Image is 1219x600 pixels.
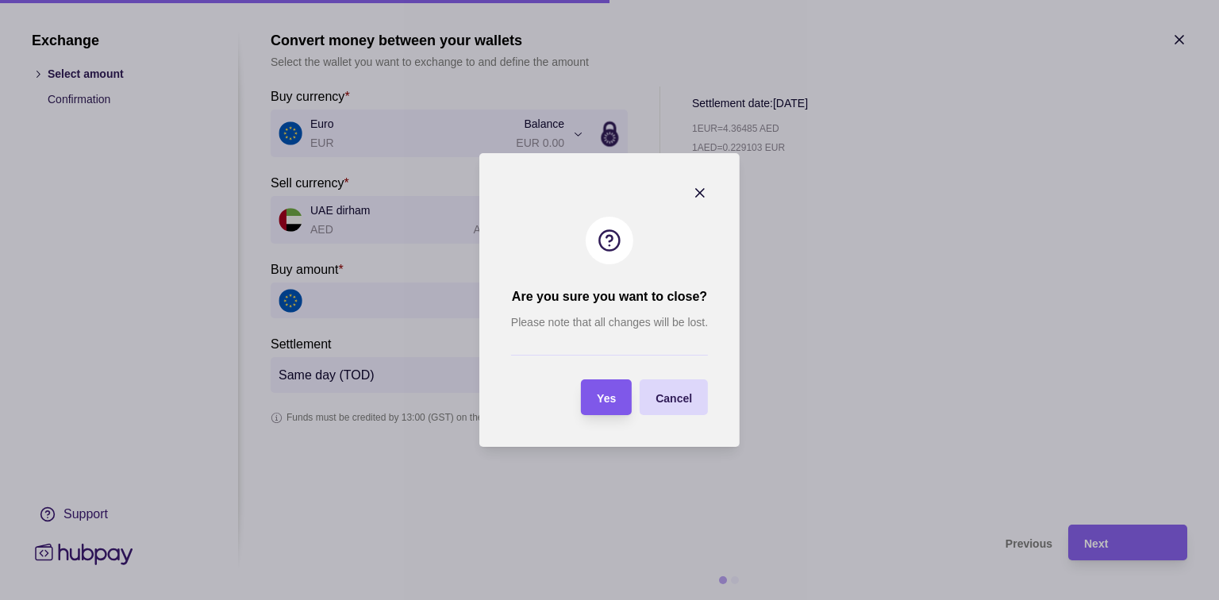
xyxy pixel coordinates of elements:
p: Please note that all changes will be lost. [511,313,708,331]
button: Cancel [640,379,708,415]
span: Yes [597,392,616,405]
h2: Are you sure you want to close? [512,288,707,306]
button: Yes [581,379,632,415]
span: Cancel [656,392,692,405]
